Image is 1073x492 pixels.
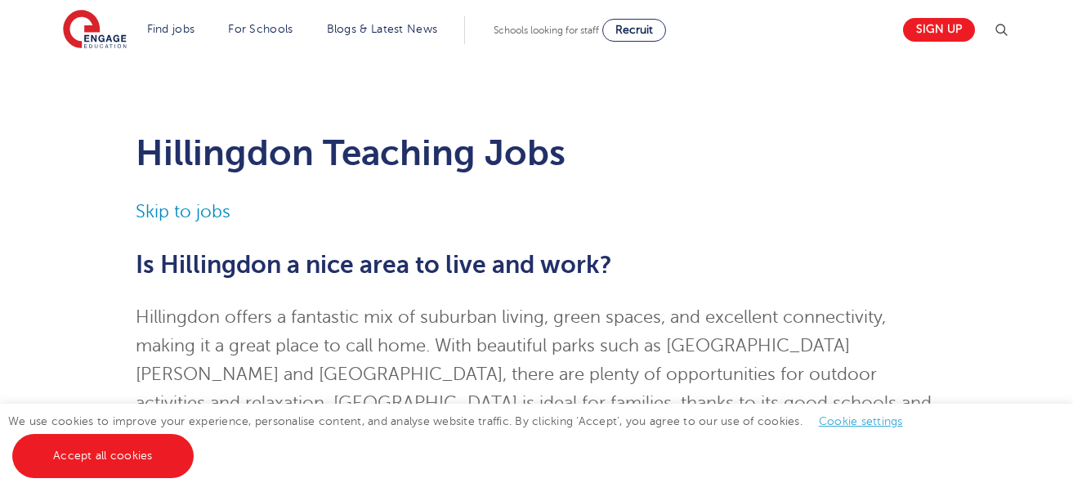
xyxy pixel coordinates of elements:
[136,202,230,221] a: Skip to jobs
[615,24,653,36] span: Recruit
[8,415,919,462] span: We use cookies to improve your experience, personalise content, and analyse website traffic. By c...
[228,23,293,35] a: For Schools
[494,25,599,36] span: Schools looking for staff
[136,251,612,279] span: Is Hillingdon a nice area to live and work?
[602,19,666,42] a: Recruit
[63,10,127,51] img: Engage Education
[147,23,195,35] a: Find jobs
[903,18,975,42] a: Sign up
[12,434,194,478] a: Accept all cookies
[136,132,937,173] h1: Hillingdon Teaching Jobs
[327,23,438,35] a: Blogs & Latest News
[819,415,903,427] a: Cookie settings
